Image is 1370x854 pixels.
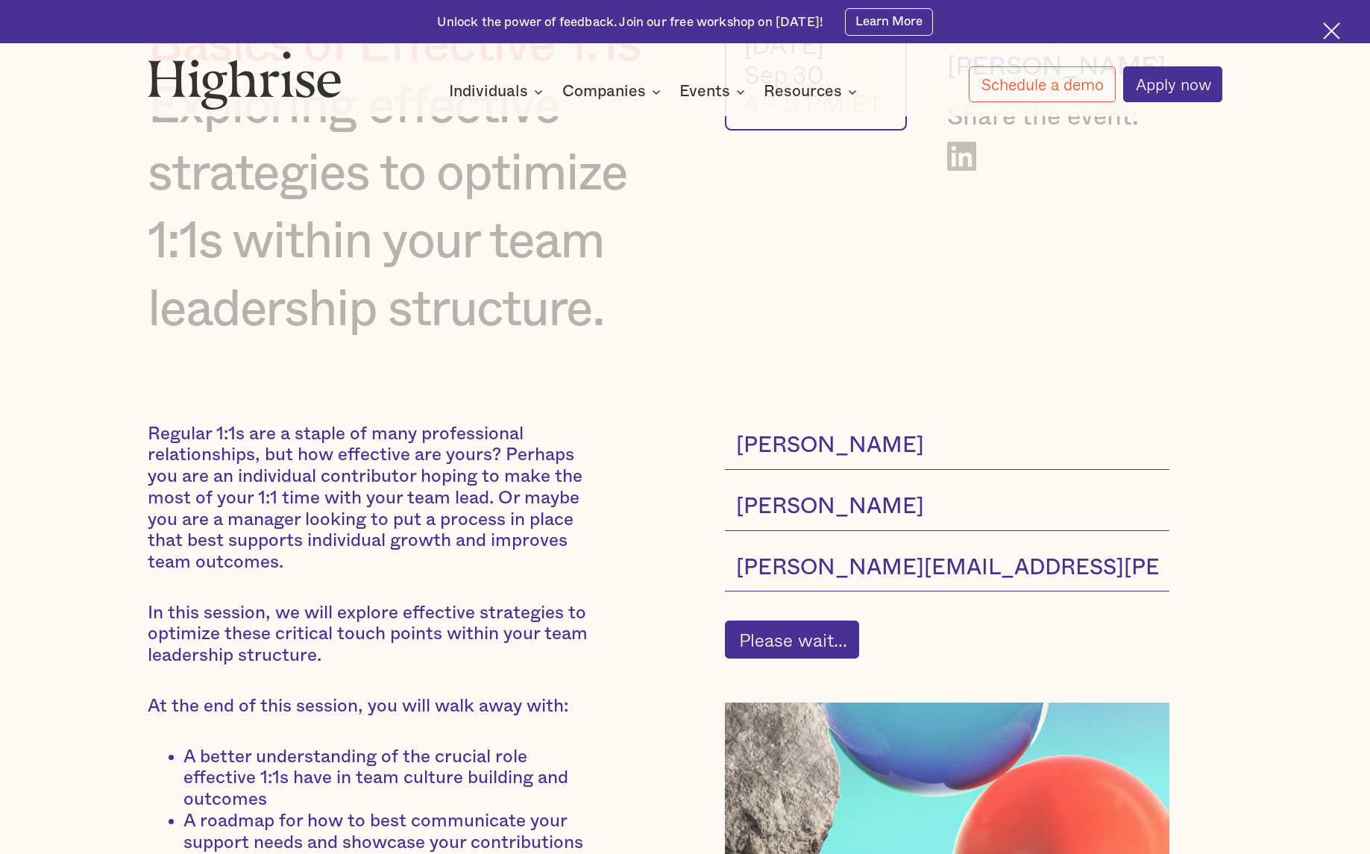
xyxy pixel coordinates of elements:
form: current-single-event-subscribe-form [725,424,1169,659]
a: Apply now [1123,66,1223,102]
p: In this session, we will explore effective strategies to optimize these critical touch points wit... [148,603,594,667]
div: Resources [764,83,861,101]
a: Schedule a demo [969,66,1116,101]
a: Learn More [845,8,932,36]
img: Highrise logo [148,51,342,110]
div: Unlock the power of feedback. Join our free workshop on [DATE]! [437,13,823,31]
div: Exploring effective strategies to optimize 1:1s within your team leadership structure. [148,73,678,344]
div: Companies [562,83,665,101]
img: Cross icon [1323,22,1340,40]
input: Your e-mail [725,545,1169,591]
input: First name [725,424,1169,470]
a: Share on LinkedIn [947,142,976,171]
p: Regular 1:1s are a staple of many professional relationships, but how effective are yours? Perhap... [148,424,594,574]
li: A better understanding of the crucial role effective 1:1s have in team culture building and outcomes [183,747,594,811]
div: 4 - 5 PM ET [744,88,887,118]
input: Last name [725,484,1169,530]
div: Events [679,83,750,101]
div: Companies [562,83,646,101]
input: Please wait... [725,621,859,659]
div: Individuals [449,83,528,101]
p: At the end of this session, you will walk away with: [148,696,594,718]
div: Resources [764,83,842,101]
div: Share the event: [947,101,1169,134]
div: Individuals [449,83,547,101]
div: Events [679,83,730,101]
